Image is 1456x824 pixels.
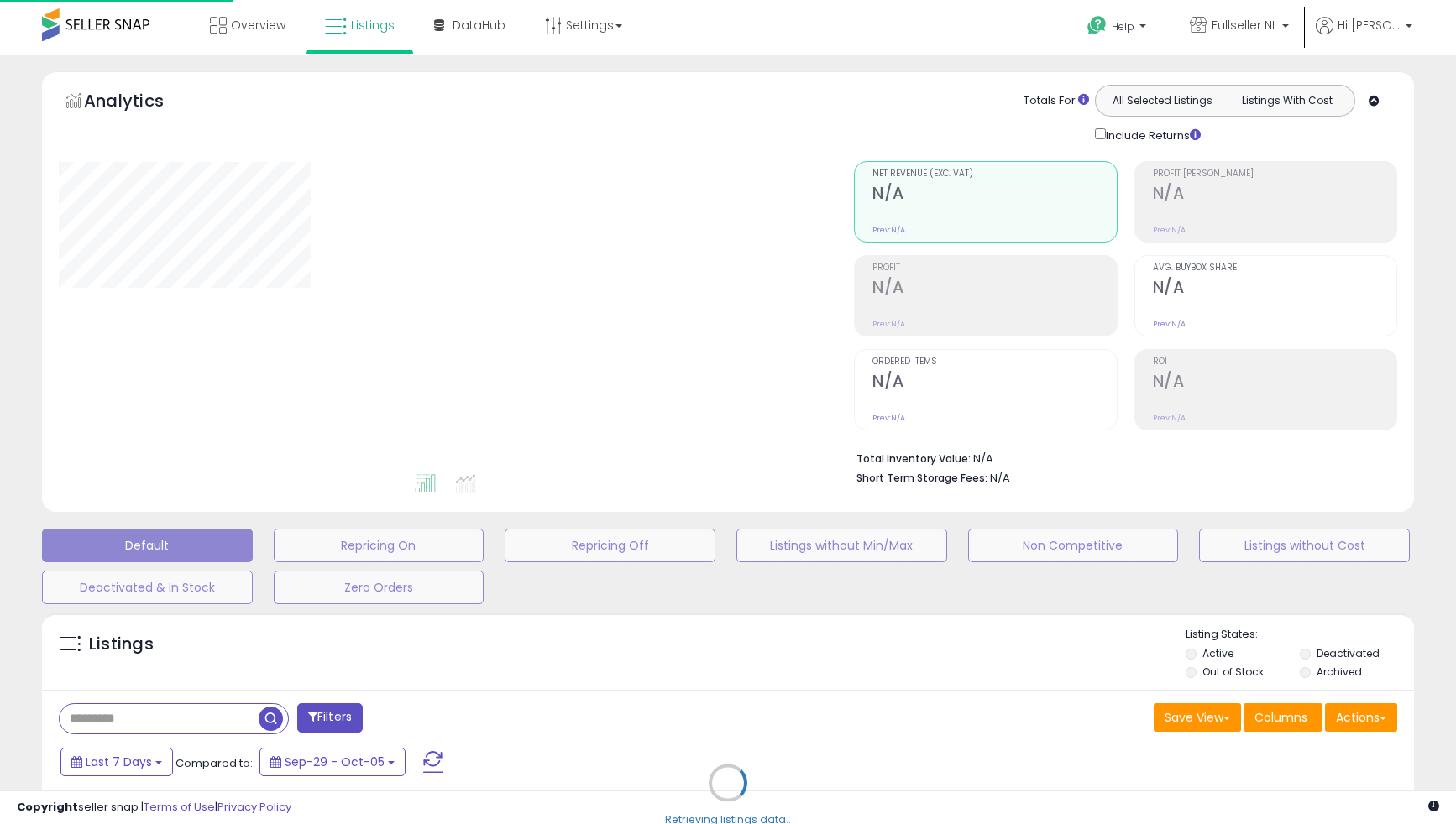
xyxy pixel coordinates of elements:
div: Include Returns [1082,125,1221,144]
button: Zero Orders [274,571,484,604]
small: Prev: N/A [1153,225,1186,235]
i: Get Help [1087,15,1108,36]
span: Profit [PERSON_NAME] [1153,169,1396,179]
b: Total Inventory Value: [856,451,971,466]
h2: N/A [1153,278,1396,300]
button: Repricing On [274,529,484,562]
h2: N/A [872,184,1116,206]
li: N/A [856,447,1385,467]
small: Prev: N/A [872,319,905,329]
small: Prev: N/A [1153,319,1186,329]
strong: Copyright [17,799,78,815]
h2: N/A [872,278,1116,300]
span: Help [1112,19,1134,34]
span: Overview [231,17,285,34]
span: DataHub [453,17,505,34]
button: Listings With Cost [1224,90,1349,112]
h2: N/A [1153,372,1396,394]
button: Listings without Min/Max [736,529,947,562]
span: Net Revenue (Exc. VAT) [872,169,1116,179]
h2: N/A [1153,184,1396,206]
span: Fullseller NL [1212,17,1277,34]
b: Short Term Storage Fees: [856,471,987,485]
span: Hi [PERSON_NAME] [1338,17,1401,34]
button: Repricing Off [505,529,715,562]
small: Prev: N/A [1153,413,1186,423]
button: Non Competitive [968,529,1179,562]
h2: N/A [872,372,1116,394]
button: Default [42,529,253,562]
span: ROI [1153,357,1396,367]
button: Deactivated & In Stock [42,571,253,604]
button: All Selected Listings [1100,90,1225,112]
a: Help [1074,3,1163,55]
a: Hi [PERSON_NAME] [1316,17,1412,55]
h5: Analytics [84,89,196,117]
small: Prev: N/A [872,413,905,423]
span: Avg. Buybox Share [1153,263,1396,273]
div: Totals For [1024,93,1089,109]
div: seller snap | | [17,800,291,816]
span: Listings [351,17,395,34]
span: Profit [872,263,1116,273]
button: Listings without Cost [1199,529,1410,562]
small: Prev: N/A [872,225,905,235]
span: Ordered Items [872,357,1116,367]
span: N/A [990,470,1010,486]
